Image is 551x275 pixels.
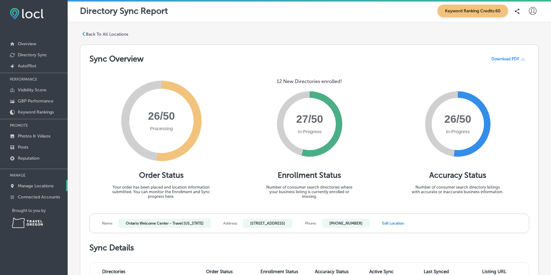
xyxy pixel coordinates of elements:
[322,219,370,228] p: [PHONE_NUMBER]
[305,221,317,225] label: Phone:
[107,185,215,199] p: Your order has been placed and location information submitted. You can monitor the Enrollment and...
[18,52,47,58] p: Directory Sync
[89,54,144,64] h1: Sync Overview
[223,221,238,225] label: Address:
[243,219,292,228] p: [STREET_ADDRESS]
[18,156,39,161] p: Reputation
[18,63,36,69] p: AutoPilot
[102,221,113,225] label: Name:
[18,134,50,139] p: Photos & Videos
[118,219,211,228] p: Ontario Welcome Center - Travel [US_STATE]
[278,170,341,180] h1: Enrollment Status
[12,218,43,228] img: Travel Oregon
[80,6,168,16] p: Directory Sync Report
[277,78,342,84] p: 12 New Directories enrolled!
[18,110,54,115] p: Keyword Rankings
[263,185,355,199] p: Number of consumer search directories where your business listing is currently enrolled or missing.
[12,208,68,213] p: Brought to you by
[411,185,504,194] p: Number of consumer search directory listings with accurate or inaccurate business information.
[382,221,404,225] a: Edit Location
[86,32,128,37] p: Back To All Locations
[491,57,519,61] span: Download PDF
[10,8,44,19] img: fda3e92497d09a02dc62c9cd864e3231.png
[18,98,54,104] p: GBP Performance
[139,170,184,180] h1: Order Status
[429,170,486,180] h1: Accuracy Status
[18,87,46,93] p: Visibility Score
[18,145,28,150] p: Posts
[438,5,508,17] span: Keyword Ranking Credits: 60
[18,183,54,189] p: Manage Locations
[81,32,128,37] a: Back To All Locations
[89,243,529,253] h1: Sync Details
[18,41,36,46] p: Overview
[18,194,60,200] p: Connected Accounts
